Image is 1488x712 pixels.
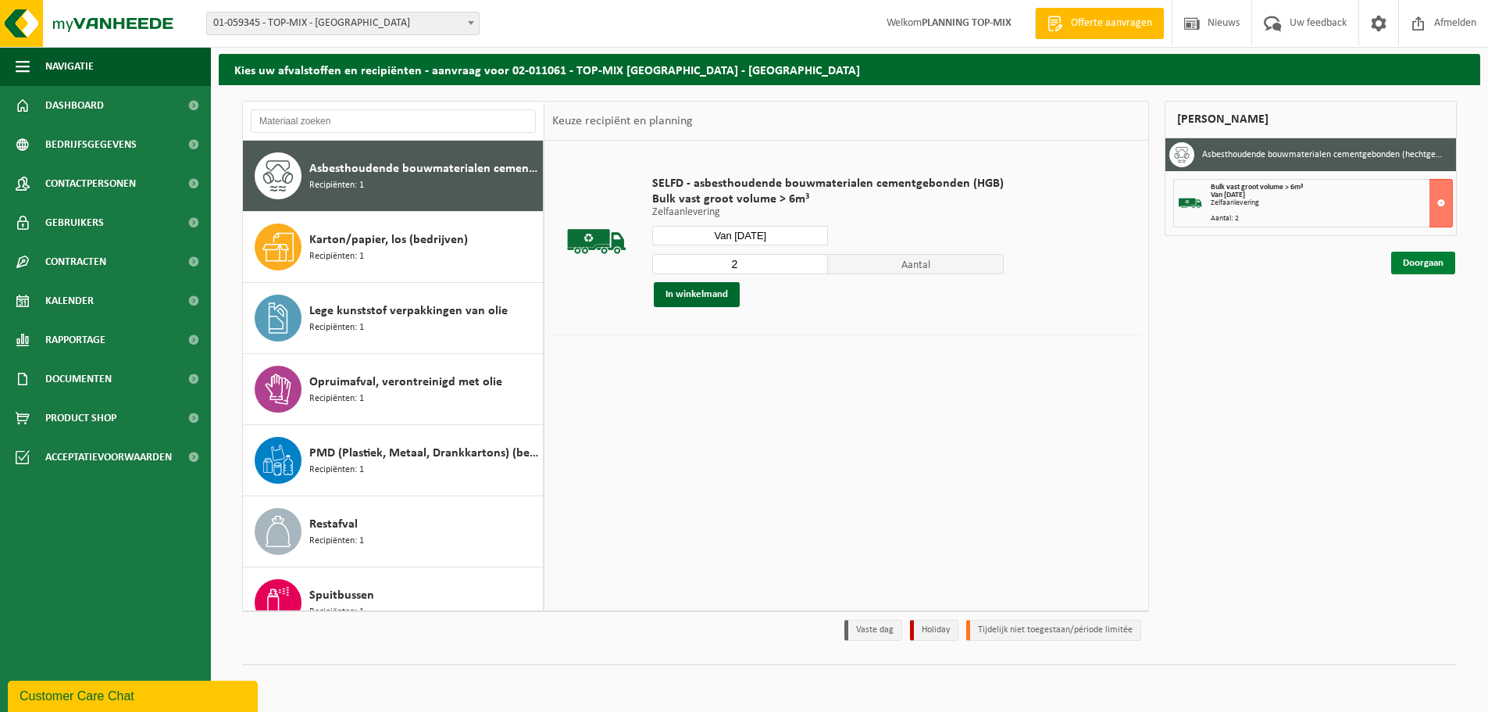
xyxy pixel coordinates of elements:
span: Karton/papier, los (bedrijven) [309,231,468,249]
span: Recipiënten: 1 [309,392,364,406]
span: Documenten [45,360,112,399]
span: Acceptatievoorwaarden [45,438,172,477]
button: PMD (Plastiek, Metaal, Drankkartons) (bedrijven) Recipiënten: 1 [243,425,544,496]
input: Selecteer datum [652,226,828,245]
span: Bedrijfsgegevens [45,125,137,164]
h3: Asbesthoudende bouwmaterialen cementgebonden (hechtgebonden) [1202,142,1444,167]
button: In winkelmand [654,282,740,307]
span: Rapportage [45,320,105,360]
span: Recipiënten: 1 [309,463,364,478]
button: Restafval Recipiënten: 1 [243,496,544,567]
span: Recipiënten: 1 [309,605,364,620]
span: Recipiënten: 1 [309,249,364,264]
span: Bulk vast groot volume > 6m³ [652,191,1004,207]
button: Asbesthoudende bouwmaterialen cementgebonden (hechtgebonden) Recipiënten: 1 [243,141,544,212]
div: Zelfaanlevering [1211,199,1452,207]
button: Spuitbussen Recipiënten: 1 [243,567,544,639]
span: Product Shop [45,399,116,438]
span: Offerte aanvragen [1067,16,1156,31]
span: Asbesthoudende bouwmaterialen cementgebonden (hechtgebonden) [309,159,539,178]
button: Opruimafval, verontreinigd met olie Recipiënten: 1 [243,354,544,425]
span: Recipiënten: 1 [309,534,364,549]
span: 01-059345 - TOP-MIX - Oostende [207,13,479,34]
button: Karton/papier, los (bedrijven) Recipiënten: 1 [243,212,544,283]
h2: Kies uw afvalstoffen en recipiënten - aanvraag voor 02-011061 - TOP-MIX [GEOGRAPHIC_DATA] - [GEOG... [219,54,1480,84]
li: Vaste dag [844,620,902,641]
div: Keuze recipiënt en planning [544,102,701,141]
strong: PLANNING TOP-MIX [922,17,1012,29]
button: Lege kunststof verpakkingen van olie Recipiënten: 1 [243,283,544,354]
span: Spuitbussen [309,586,374,605]
span: Contracten [45,242,106,281]
span: SELFD - asbesthoudende bouwmaterialen cementgebonden (HGB) [652,176,1004,191]
li: Holiday [910,620,958,641]
span: 01-059345 - TOP-MIX - Oostende [206,12,480,35]
span: Dashboard [45,86,104,125]
span: Contactpersonen [45,164,136,203]
span: Recipiënten: 1 [309,178,364,193]
span: Opruimafval, verontreinigd met olie [309,373,502,392]
span: Gebruikers [45,203,104,242]
span: Lege kunststof verpakkingen van olie [309,302,508,320]
span: Kalender [45,281,94,320]
p: Zelfaanlevering [652,207,1004,218]
div: Aantal: 2 [1211,215,1452,223]
span: Bulk vast groot volume > 6m³ [1211,183,1303,191]
a: Offerte aanvragen [1035,8,1164,39]
iframe: chat widget [8,678,261,712]
span: Aantal [828,254,1004,274]
input: Materiaal zoeken [251,109,536,133]
strong: Van [DATE] [1211,191,1245,199]
span: Restafval [309,515,358,534]
div: [PERSON_NAME] [1165,101,1457,138]
span: PMD (Plastiek, Metaal, Drankkartons) (bedrijven) [309,444,539,463]
span: Recipiënten: 1 [309,320,364,335]
a: Doorgaan [1391,252,1455,274]
li: Tijdelijk niet toegestaan/période limitée [966,620,1141,641]
span: Navigatie [45,47,94,86]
